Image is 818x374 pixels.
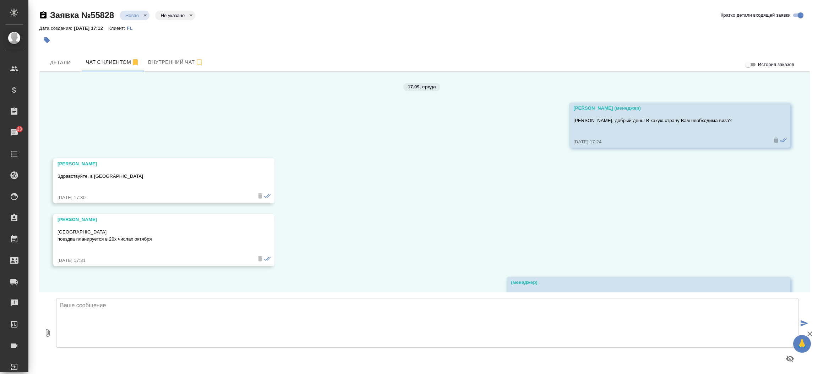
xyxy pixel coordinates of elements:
div: [PERSON_NAME] [58,216,250,223]
p: [GEOGRAPHIC_DATA] поездка планируется в 20х числах октября [58,229,250,243]
p: Дата создания: [39,26,74,31]
button: Новая [123,12,141,18]
button: 🙏 [793,335,811,353]
button: 79399999113 (Ксения) - (undefined) [82,54,144,71]
p: [DATE] 17:12 [74,26,108,31]
div: (менеджер) [511,279,765,286]
span: История заказов [758,61,794,68]
p: 17.09, среда [408,83,436,90]
div: Новая [155,11,195,20]
a: Заявка №55828 [50,10,114,20]
a: 23 [2,124,27,142]
a: FL [127,25,138,31]
span: Внутренний чат [148,58,203,67]
span: Детали [43,58,77,67]
button: Добавить тэг [39,32,55,48]
div: [PERSON_NAME] [58,160,250,167]
div: [DATE] 17:30 [58,194,250,201]
div: [DATE] 17:24 [573,138,765,145]
span: Чат с клиентом [86,58,140,67]
p: Клиент: [108,26,127,31]
button: Не указано [159,12,187,18]
svg: Подписаться [195,58,203,67]
p: [PERSON_NAME], добрый день! В какую страну Вам необходима виза? [573,117,765,124]
p: FL [127,26,138,31]
span: Кратко детали входящей заявки [721,12,791,19]
button: Предпросмотр [781,350,798,367]
p: 🇮🇹 Услуги визового сопровождения в [GEOGRAPHIC_DATA] [511,291,765,298]
div: [PERSON_NAME] (менеджер) [573,105,765,112]
div: Новая [120,11,149,20]
span: 23 [13,126,26,133]
span: 🙏 [796,336,808,351]
p: Здравствуйте, в [GEOGRAPHIC_DATA] [58,173,250,180]
svg: Отписаться [131,58,140,67]
button: Скопировать ссылку [39,11,48,20]
div: [DATE] 17:31 [58,257,250,264]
